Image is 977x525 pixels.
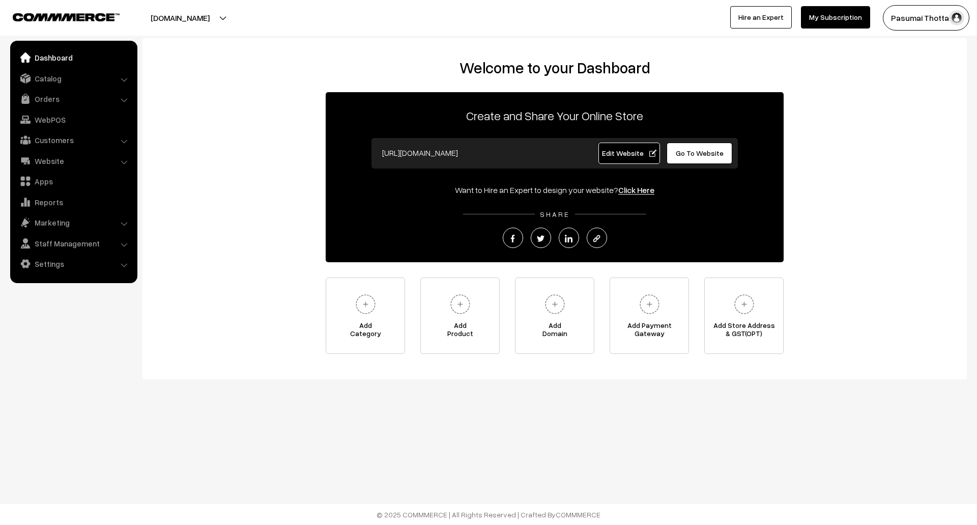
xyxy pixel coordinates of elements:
[949,10,964,25] img: user
[13,110,134,129] a: WebPOS
[13,193,134,211] a: Reports
[667,143,732,164] a: Go To Website
[618,185,654,195] a: Click Here
[326,321,405,342] span: Add Category
[13,152,134,170] a: Website
[515,278,594,354] a: AddDomain
[13,48,134,67] a: Dashboard
[598,143,660,164] a: Edit Website
[13,13,120,21] img: COMMMERCE
[13,213,134,232] a: Marketing
[704,278,784,354] a: Add Store Address& GST(OPT)
[602,149,656,157] span: Edit Website
[883,5,969,31] button: Pasumai Thotta…
[13,172,134,190] a: Apps
[541,290,569,318] img: plus.svg
[730,290,758,318] img: plus.svg
[13,131,134,149] a: Customers
[115,5,245,31] button: [DOMAIN_NAME]
[535,210,575,218] span: SHARE
[326,106,784,125] p: Create and Share Your Online Store
[326,278,405,354] a: AddCategory
[610,321,688,342] span: Add Payment Gateway
[13,69,134,88] a: Catalog
[421,321,499,342] span: Add Product
[153,59,957,77] h2: Welcome to your Dashboard
[13,234,134,253] a: Staff Management
[636,290,664,318] img: plus.svg
[705,321,783,342] span: Add Store Address & GST(OPT)
[13,10,102,22] a: COMMMERCE
[420,278,500,354] a: AddProduct
[13,255,134,273] a: Settings
[515,321,594,342] span: Add Domain
[326,184,784,196] div: Want to Hire an Expert to design your website?
[610,278,689,354] a: Add PaymentGateway
[352,290,380,318] img: plus.svg
[730,6,792,29] a: Hire an Expert
[801,6,870,29] a: My Subscription
[13,90,134,108] a: Orders
[676,149,724,157] span: Go To Website
[446,290,474,318] img: plus.svg
[556,510,600,519] a: COMMMERCE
